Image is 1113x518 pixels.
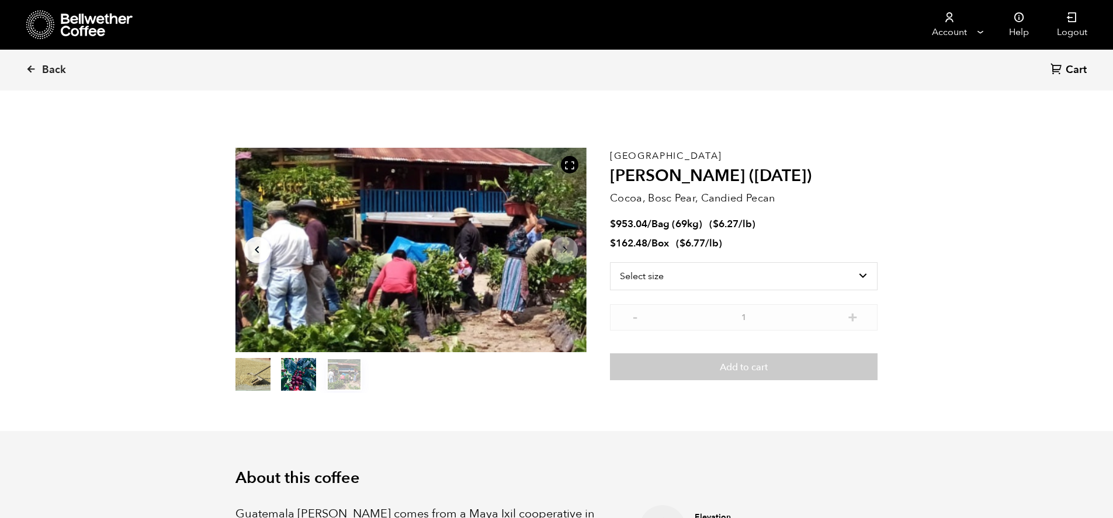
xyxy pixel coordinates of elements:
h2: About this coffee [235,469,878,488]
span: $ [610,237,616,250]
span: ( ) [709,217,755,231]
button: + [845,310,860,322]
bdi: 162.48 [610,237,647,250]
p: Cocoa, Bosc Pear, Candied Pecan [610,190,878,206]
button: Add to cart [610,353,878,380]
span: Bag (69kg) [651,217,702,231]
span: / [647,217,651,231]
h2: [PERSON_NAME] ([DATE]) [610,166,878,186]
bdi: 6.27 [713,217,738,231]
span: $ [610,217,616,231]
span: /lb [705,237,719,250]
bdi: 6.77 [679,237,705,250]
bdi: 953.04 [610,217,647,231]
span: Box [651,237,669,250]
span: $ [679,237,685,250]
button: - [627,310,642,322]
span: / [647,237,651,250]
span: Cart [1066,63,1087,77]
span: $ [713,217,719,231]
span: Back [42,63,66,77]
span: ( ) [676,237,722,250]
span: /lb [738,217,752,231]
a: Cart [1050,62,1090,78]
